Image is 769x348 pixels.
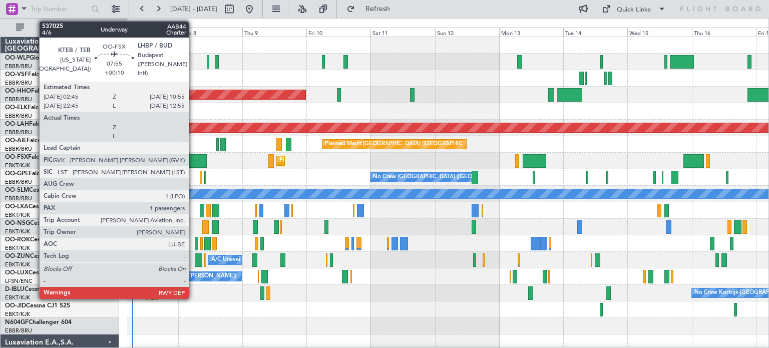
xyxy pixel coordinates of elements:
[370,28,435,37] div: Sat 11
[435,28,499,37] div: Sun 12
[5,261,30,268] a: EBKT/KJK
[5,244,30,252] a: EBKT/KJK
[617,5,651,15] div: Quick Links
[5,187,29,193] span: OO-SLM
[373,170,541,185] div: No Crew [GEOGRAPHIC_DATA] ([GEOGRAPHIC_DATA] National)
[5,121,29,127] span: OO-LAH
[5,112,32,120] a: EBBR/BRU
[342,1,402,17] button: Refresh
[5,72,28,78] span: OO-VSF
[5,162,30,169] a: EBKT/KJK
[5,294,30,301] a: EBKT/KJK
[5,303,70,309] a: OO-JIDCessna CJ1 525
[5,303,26,309] span: OO-JID
[5,96,32,103] a: EBBR/BRU
[5,129,32,136] a: EBBR/BRU
[306,28,370,37] div: Fri 10
[5,138,27,144] span: OO-AIE
[325,137,483,152] div: Planned Maint [GEOGRAPHIC_DATA] ([GEOGRAPHIC_DATA])
[627,28,691,37] div: Wed 15
[5,105,55,111] a: OO-ELKFalcon 8X
[563,28,627,37] div: Tue 14
[499,28,563,37] div: Mon 13
[5,171,29,177] span: OO-GPE
[5,88,31,94] span: OO-HHO
[5,55,30,61] span: OO-WLP
[5,72,56,78] a: OO-VSFFalcon 8X
[211,252,371,267] div: A/C Unavailable [GEOGRAPHIC_DATA]-[GEOGRAPHIC_DATA]
[5,237,30,243] span: OO-ROK
[5,237,86,243] a: OO-ROKCessna Citation CJ4
[5,55,64,61] a: OO-WLPGlobal 5500
[5,319,72,325] a: N604GFChallenger 604
[5,204,29,210] span: OO-LXA
[5,319,29,325] span: N604GF
[279,153,396,168] div: Planned Maint Kortrijk-[GEOGRAPHIC_DATA]
[692,28,756,37] div: Thu 16
[170,5,217,14] span: [DATE] - [DATE]
[5,138,54,144] a: OO-AIEFalcon 7X
[5,178,32,186] a: EBBR/BRU
[5,286,79,292] a: D-IBLUCessna Citation M2
[5,211,30,219] a: EBKT/KJK
[5,88,59,94] a: OO-HHOFalcon 8X
[5,253,86,259] a: OO-ZUNCessna Citation CJ4
[5,154,28,160] span: OO-FSX
[5,105,28,111] span: OO-ELK
[242,28,306,37] div: Thu 9
[5,145,32,153] a: EBBR/BRU
[5,187,85,193] a: OO-SLMCessna Citation XLS
[178,28,242,37] div: Wed 8
[5,286,25,292] span: D-IBLU
[357,6,399,13] span: Refresh
[5,79,32,87] a: EBBR/BRU
[5,253,30,259] span: OO-ZUN
[5,121,57,127] a: OO-LAHFalcon 7X
[5,228,30,235] a: EBKT/KJK
[5,154,56,160] a: OO-FSXFalcon 7X
[11,20,109,36] button: All Aircraft
[5,195,32,202] a: EBBR/BRU
[5,63,32,70] a: EBBR/BRU
[26,24,106,31] span: All Aircraft
[116,269,236,284] div: No Crew [PERSON_NAME] ([PERSON_NAME])
[5,270,84,276] a: OO-LUXCessna Citation CJ4
[5,204,84,210] a: OO-LXACessna Citation CJ4
[597,1,671,17] button: Quick Links
[5,310,30,318] a: EBKT/KJK
[129,20,146,29] div: [DATE]
[5,327,32,334] a: EBBR/BRU
[5,171,88,177] a: OO-GPEFalcon 900EX EASy II
[5,220,86,226] a: OO-NSGCessna Citation CJ4
[114,28,178,37] div: Tue 7
[5,270,29,276] span: OO-LUX
[5,277,33,285] a: LFSN/ENC
[31,2,88,17] input: Trip Number
[5,220,30,226] span: OO-NSG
